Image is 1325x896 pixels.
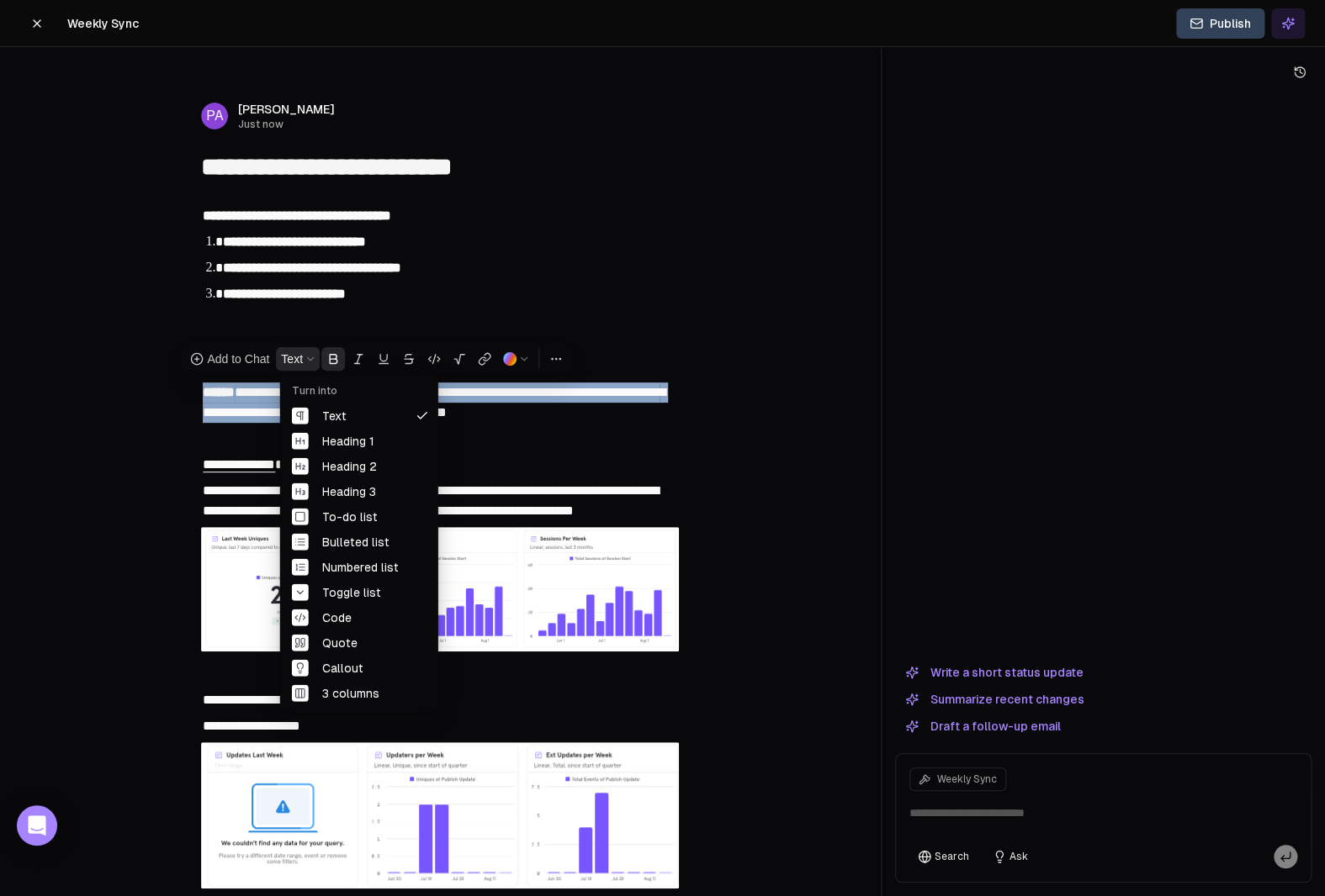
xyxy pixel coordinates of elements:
[185,347,274,371] button: Add to Chat
[201,103,228,129] span: PA
[280,384,438,398] div: Turn into
[284,656,435,680] div: Callout
[895,662,1094,683] button: Write a short status update
[284,430,435,453] div: Heading 1
[284,480,435,503] div: Heading 3
[1176,8,1264,39] button: Publish
[284,404,435,428] div: Text
[284,606,435,630] div: Code
[238,118,335,131] span: Just now
[984,845,1036,868] button: Ask
[284,682,435,705] div: 3 columns
[17,805,57,846] div: Open Intercom Messenger
[67,15,139,32] span: Weekly Sync
[201,527,679,651] img: 2025-08-18_11-12-08.png
[284,556,435,579] div: Numbered list
[284,581,435,604] div: Toggle list
[909,845,978,868] button: Search
[284,505,435,529] div: To-do list
[895,689,1094,709] button: Summarize recent changes
[284,455,435,478] div: Heading 2
[895,716,1071,736] button: Draft a follow-up email
[281,350,303,367] div: Text
[207,350,269,367] span: Add to Chat
[937,772,997,786] span: Weekly Sync
[201,742,679,888] img: 2025-08-18_11-13-59.png
[284,631,435,655] div: Quote
[284,530,435,554] div: Bulleted list
[238,101,335,118] span: [PERSON_NAME]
